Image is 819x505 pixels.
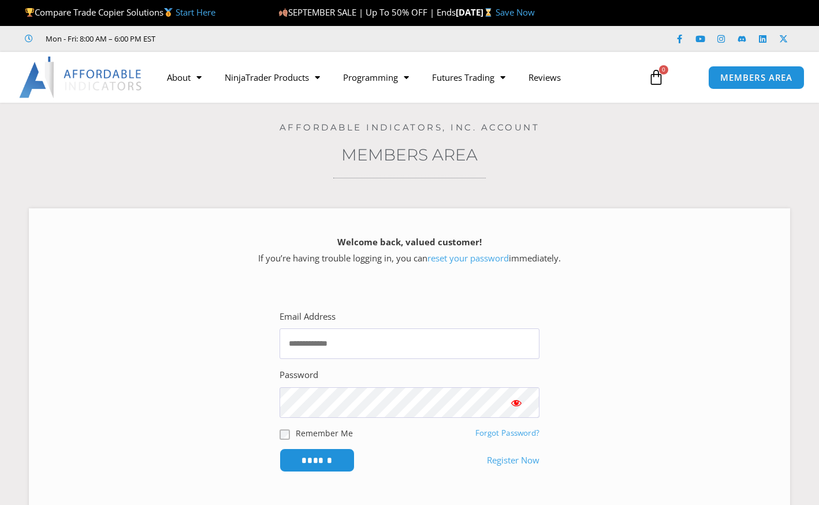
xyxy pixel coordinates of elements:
strong: [DATE] [456,6,496,18]
label: Remember Me [296,427,353,439]
span: Compare Trade Copier Solutions [25,6,215,18]
a: reset your password [427,252,509,264]
span: SEPTEMBER SALE | Up To 50% OFF | Ends [278,6,456,18]
a: Reviews [517,64,572,91]
strong: Welcome back, valued customer! [337,236,482,248]
a: Forgot Password? [475,428,539,438]
a: 0 [631,61,682,94]
a: Futures Trading [420,64,517,91]
button: Show password [493,387,539,418]
img: ⌛ [484,8,493,17]
span: MEMBERS AREA [720,73,792,82]
a: NinjaTrader Products [213,64,332,91]
img: 🥇 [164,8,173,17]
a: Programming [332,64,420,91]
img: 🍂 [279,8,288,17]
label: Password [280,367,318,383]
span: 0 [659,65,668,74]
a: MEMBERS AREA [708,66,805,89]
img: LogoAI | Affordable Indicators – NinjaTrader [19,57,143,98]
img: 🏆 [25,8,34,17]
a: Start Here [176,6,215,18]
p: If you’re having trouble logging in, you can immediately. [49,234,770,267]
a: About [155,64,213,91]
nav: Menu [155,64,639,91]
a: Affordable Indicators, Inc. Account [280,122,540,133]
a: Members Area [341,145,478,164]
a: Save Now [496,6,535,18]
a: Register Now [487,452,539,469]
label: Email Address [280,309,336,325]
iframe: Customer reviews powered by Trustpilot [172,33,345,44]
span: Mon - Fri: 8:00 AM – 6:00 PM EST [43,32,155,46]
